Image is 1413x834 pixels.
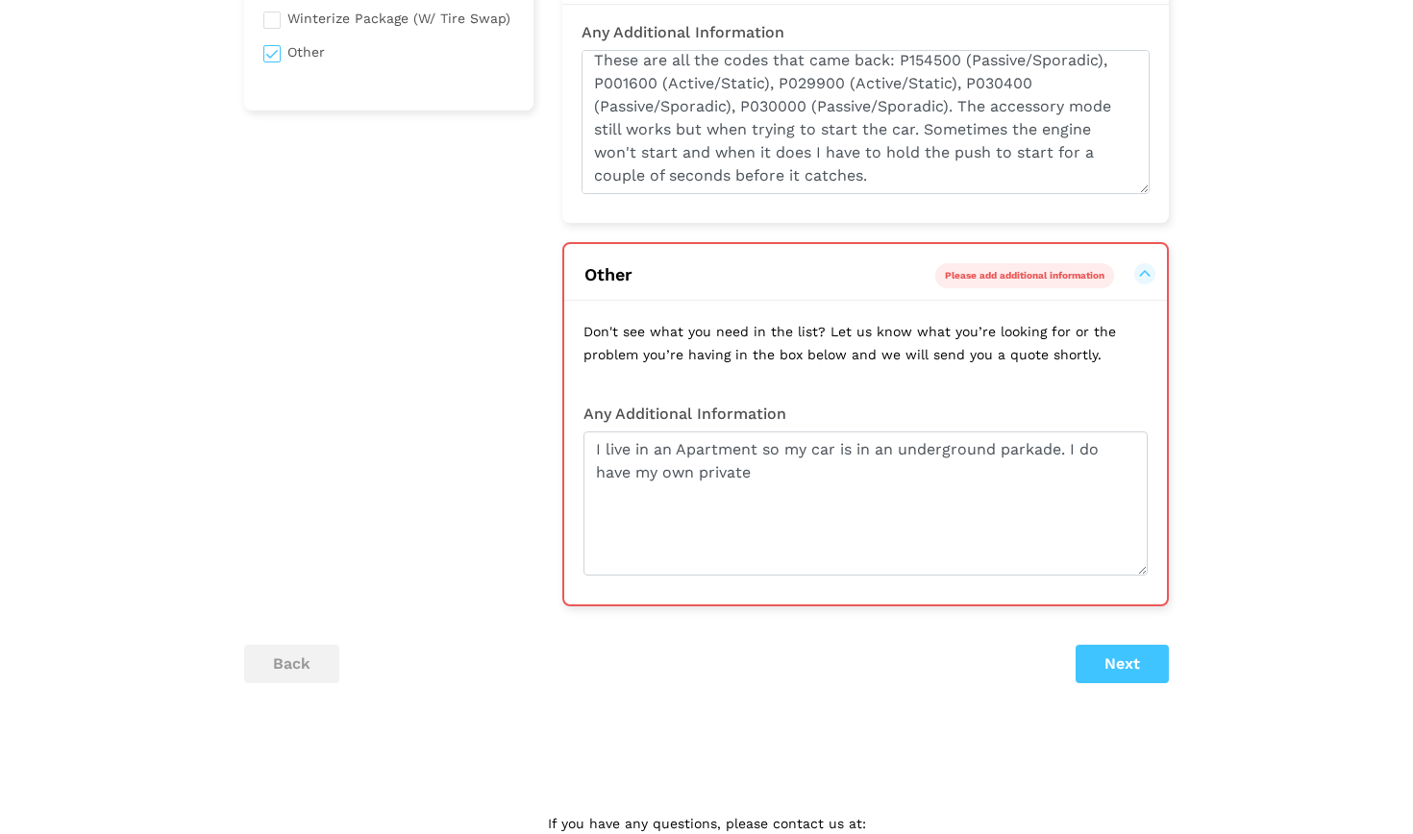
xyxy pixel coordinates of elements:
[564,301,1167,386] p: Don't see what you need in the list? Let us know what you’re looking for or the problem you’re ha...
[404,813,1009,834] p: If you have any questions, please contact us at:
[582,24,1150,41] h3: Any Additional Information
[583,405,1148,423] h3: Any Additional Information
[244,645,339,683] button: back
[945,270,1104,281] span: Please add additional information
[583,263,1148,286] button: Other Please add additional information
[1076,645,1169,683] button: Next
